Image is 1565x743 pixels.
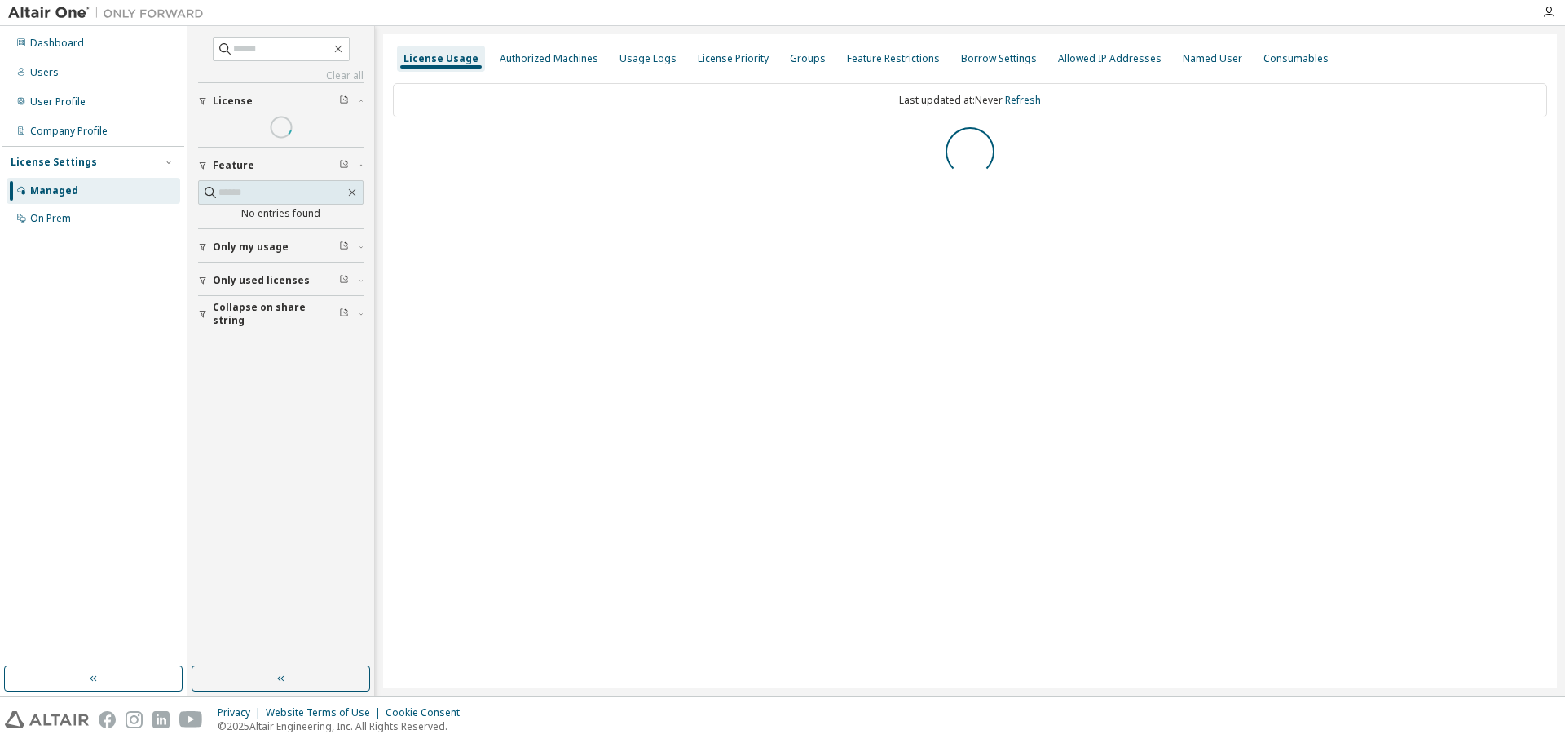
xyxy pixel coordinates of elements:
button: Only used licenses [198,263,364,299]
span: Only used licenses [213,274,310,287]
div: No entries found [198,207,364,220]
div: License Settings [11,156,97,169]
img: altair_logo.svg [5,711,89,728]
div: Authorized Machines [500,52,598,65]
span: Clear filter [339,241,349,254]
a: Clear all [198,69,364,82]
button: Only my usage [198,229,364,265]
div: Last updated at: Never [393,83,1547,117]
span: Only my usage [213,241,289,254]
span: Collapse on share string [213,301,339,327]
div: Dashboard [30,37,84,50]
div: Users [30,66,59,79]
div: User Profile [30,95,86,108]
button: License [198,83,364,119]
img: youtube.svg [179,711,203,728]
div: Cookie Consent [386,706,469,719]
img: instagram.svg [126,711,143,728]
img: Altair One [8,5,212,21]
p: © 2025 Altair Engineering, Inc. All Rights Reserved. [218,719,469,733]
div: Feature Restrictions [847,52,940,65]
a: Refresh [1005,93,1041,107]
div: Usage Logs [619,52,677,65]
span: License [213,95,253,108]
div: Groups [790,52,826,65]
div: License Priority [698,52,769,65]
span: Clear filter [339,307,349,321]
div: Privacy [218,706,266,719]
div: Company Profile [30,125,108,138]
span: Clear filter [339,159,349,172]
div: On Prem [30,212,71,225]
button: Collapse on share string [198,296,364,332]
div: Managed [30,184,78,197]
div: Borrow Settings [961,52,1037,65]
div: Consumables [1263,52,1329,65]
button: Feature [198,148,364,184]
span: Clear filter [339,274,349,287]
img: facebook.svg [99,711,116,728]
div: Allowed IP Addresses [1058,52,1162,65]
div: Named User [1183,52,1242,65]
span: Feature [213,159,254,172]
img: linkedin.svg [152,711,170,728]
span: Clear filter [339,95,349,108]
div: License Usage [403,52,478,65]
div: Website Terms of Use [266,706,386,719]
